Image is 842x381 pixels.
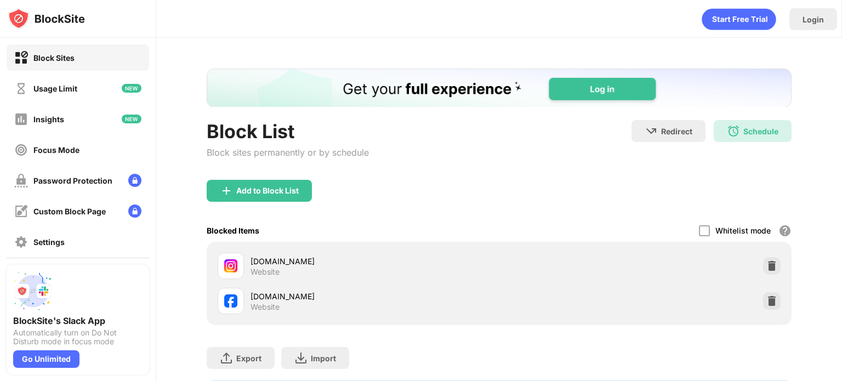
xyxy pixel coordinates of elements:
[33,84,77,93] div: Usage Limit
[14,204,28,218] img: customize-block-page-off.svg
[743,127,778,136] div: Schedule
[207,147,369,158] div: Block sites permanently or by schedule
[251,255,499,267] div: [DOMAIN_NAME]
[122,84,141,93] img: new-icon.svg
[14,82,28,95] img: time-usage-off.svg
[14,112,28,126] img: insights-off.svg
[251,267,280,277] div: Website
[207,226,259,235] div: Blocked Items
[14,235,28,249] img: settings-off.svg
[14,174,28,187] img: password-protection-off.svg
[207,69,792,107] iframe: Banner
[236,186,299,195] div: Add to Block List
[33,237,65,247] div: Settings
[14,143,28,157] img: focus-off.svg
[224,294,237,308] img: favicons
[224,259,237,272] img: favicons
[251,302,280,312] div: Website
[33,53,75,62] div: Block Sites
[33,207,106,216] div: Custom Block Page
[236,354,261,363] div: Export
[13,271,53,311] img: push-slack.svg
[661,127,692,136] div: Redirect
[311,354,336,363] div: Import
[33,115,64,124] div: Insights
[13,350,79,368] div: Go Unlimited
[715,226,771,235] div: Whitelist mode
[14,51,28,65] img: block-on.svg
[128,204,141,218] img: lock-menu.svg
[702,8,776,30] div: animation
[207,120,369,143] div: Block List
[8,8,85,30] img: logo-blocksite.svg
[13,328,143,346] div: Automatically turn on Do Not Disturb mode in focus mode
[33,176,112,185] div: Password Protection
[803,15,824,24] div: Login
[33,145,79,155] div: Focus Mode
[128,174,141,187] img: lock-menu.svg
[13,315,143,326] div: BlockSite's Slack App
[251,291,499,302] div: [DOMAIN_NAME]
[122,115,141,123] img: new-icon.svg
